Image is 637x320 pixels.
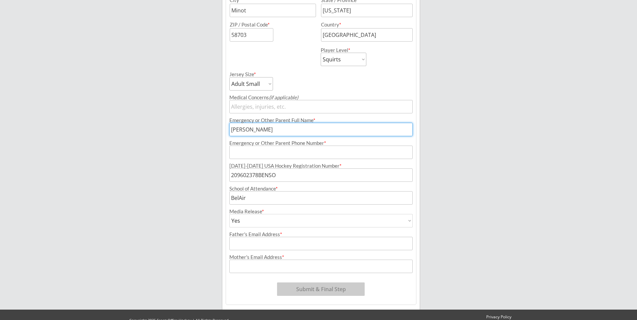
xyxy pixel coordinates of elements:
div: Emergency or Other Parent Full Name [229,118,413,123]
em: (if applicable) [269,94,298,100]
div: Player Level [321,48,366,53]
div: Mother's Email Address [229,255,413,260]
div: Country [321,22,405,27]
div: ZIP / Postal Code [230,22,315,27]
div: Jersey Size [229,72,264,77]
div: Father's Email Address [229,232,413,237]
div: Medical Concerns [229,95,413,100]
div: [DATE]-[DATE] USA Hockey Registration Number [229,163,413,168]
div: Media Release [229,209,413,214]
button: Submit & Final Step [277,282,365,296]
div: School of Attendance [229,186,413,191]
a: Privacy Policy [483,314,514,320]
input: Allergies, injuries, etc. [229,100,413,113]
div: Emergency or Other Parent Phone Number [229,141,413,146]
